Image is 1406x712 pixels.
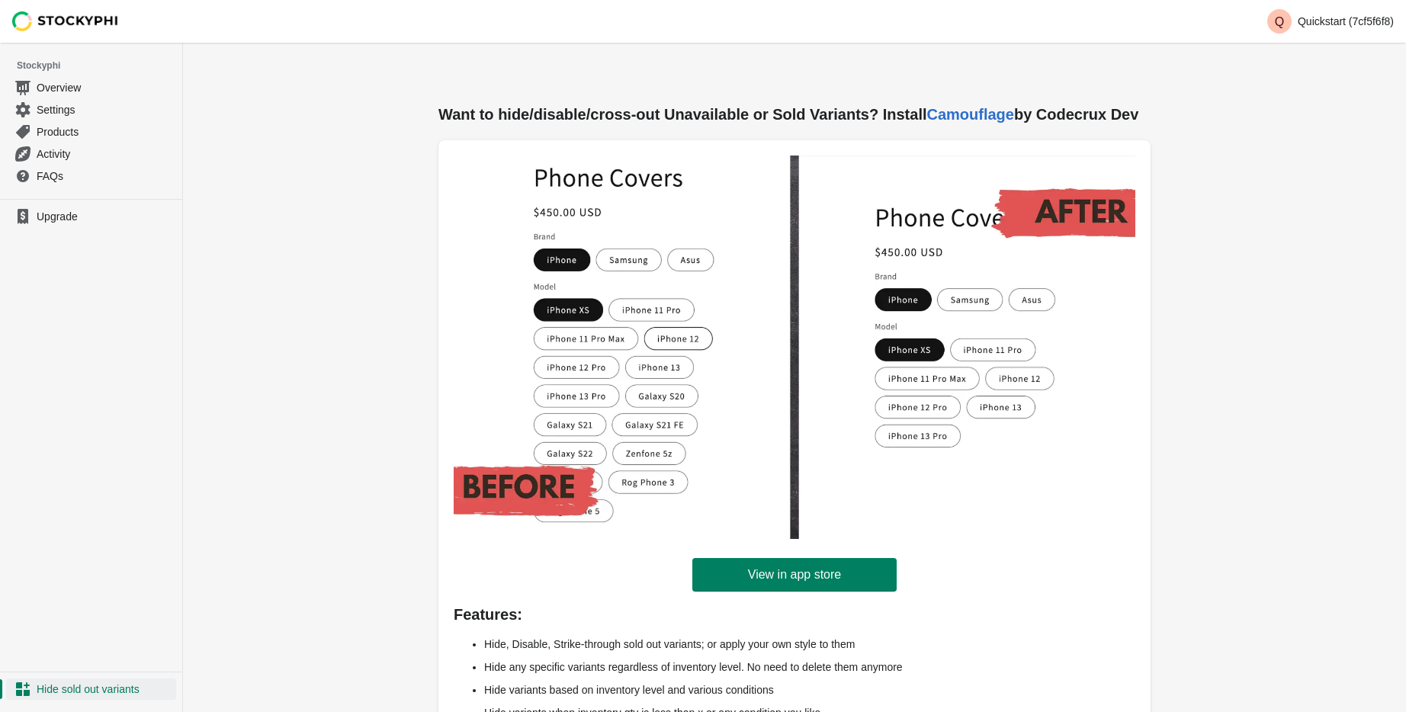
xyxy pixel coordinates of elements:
[6,76,176,98] a: Overview
[37,146,173,162] span: Activity
[6,120,176,143] a: Products
[6,98,176,120] a: Settings
[438,104,1151,125] h2: Want to hide/disable/cross-out Unavailable or Sold Variants? Install by Codecrux Dev
[927,106,1014,123] a: Camouflage
[484,678,1135,701] li: Hide variants based on inventory level and various conditions
[37,80,173,95] span: Overview
[1267,9,1292,34] span: Avatar with initials Q
[1275,15,1284,28] text: Q
[37,209,173,224] span: Upgrade
[692,558,897,592] a: View in app store
[12,11,119,31] img: Stockyphi
[1261,6,1400,37] button: Avatar with initials QQuickstart (7cf5f6f8)
[484,633,1135,656] li: Hide, Disable, Strike-through sold out variants; or apply your own style to them
[484,656,1135,678] li: Hide any specific variants regardless of inventory level. No need to delete them anymore
[37,168,173,184] span: FAQs
[17,58,182,73] span: Stockyphi
[6,143,176,165] a: Activity
[6,206,176,227] a: Upgrade
[37,102,173,117] span: Settings
[6,678,176,700] a: Hide sold out variants
[37,124,173,140] span: Products
[37,682,173,697] span: Hide sold out variants
[748,567,841,582] span: View in app store
[1298,15,1394,27] p: Quickstart (7cf5f6f8)
[454,607,1135,622] h3: Features:
[6,165,176,187] a: FAQs
[454,156,1135,539] img: image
